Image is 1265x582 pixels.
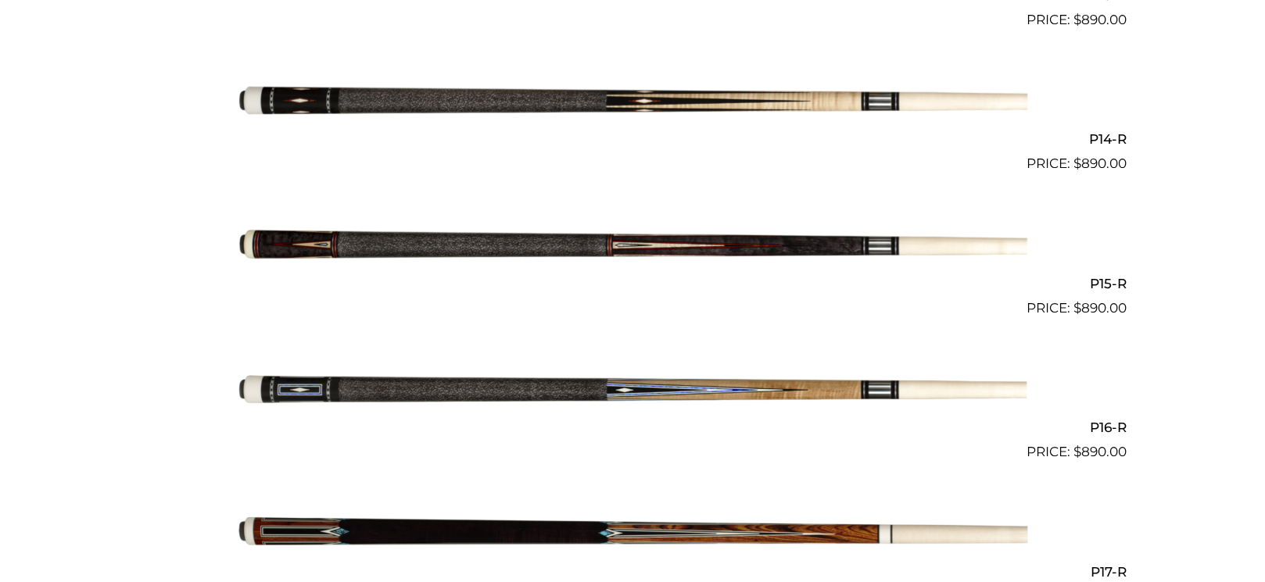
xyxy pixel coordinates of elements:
bdi: 890.00 [1073,12,1127,27]
img: P14-R [238,37,1027,168]
h2: P14-R [138,125,1127,154]
span: $ [1073,444,1081,459]
a: P14-R $890.00 [138,37,1127,174]
a: P16-R $890.00 [138,325,1127,462]
span: $ [1073,300,1081,316]
h2: P15-R [138,269,1127,298]
span: $ [1073,155,1081,171]
h2: P16-R [138,413,1127,442]
bdi: 890.00 [1073,444,1127,459]
bdi: 890.00 [1073,300,1127,316]
span: $ [1073,12,1081,27]
bdi: 890.00 [1073,155,1127,171]
img: P16-R [238,325,1027,456]
img: P15-R [238,180,1027,312]
a: P15-R $890.00 [138,180,1127,318]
